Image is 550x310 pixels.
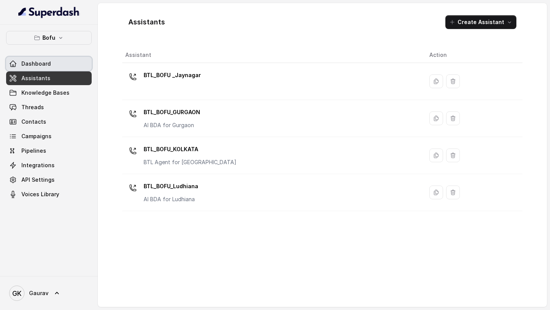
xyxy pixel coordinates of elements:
span: Gaurav [29,289,49,297]
p: BTL_BOFU_KOLKATA [144,143,236,155]
p: AI BDA for Gurgaon [144,121,200,129]
a: Threads [6,100,92,114]
th: Assistant [122,47,423,63]
th: Action [423,47,522,63]
span: Pipelines [21,147,46,155]
p: BTL_BOFU_GURGAON [144,106,200,118]
span: Contacts [21,118,46,126]
a: Contacts [6,115,92,129]
a: Voices Library [6,187,92,201]
p: BTL_BOFU _Jaynagar [144,69,201,81]
span: Threads [21,103,44,111]
a: Knowledge Bases [6,86,92,100]
a: Dashboard [6,57,92,71]
span: API Settings [21,176,55,184]
span: Integrations [21,161,55,169]
a: API Settings [6,173,92,187]
a: Assistants [6,71,92,85]
a: Pipelines [6,144,92,158]
span: Assistants [21,74,50,82]
button: Bofu [6,31,92,45]
span: Dashboard [21,60,51,68]
a: Campaigns [6,129,92,143]
text: GK [12,289,21,297]
p: AI BDA for Ludhiana [144,195,198,203]
h1: Assistants [128,16,165,28]
span: Knowledge Bases [21,89,70,97]
span: Campaigns [21,132,52,140]
span: Voices Library [21,191,59,198]
a: Gaurav [6,283,92,304]
p: BTL Agent for [GEOGRAPHIC_DATA] [144,158,236,166]
button: Create Assistant [445,15,516,29]
a: Integrations [6,158,92,172]
p: Bofu [42,33,55,42]
p: BTL_BOFU_Ludhiana [144,180,198,192]
img: light.svg [18,6,80,18]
